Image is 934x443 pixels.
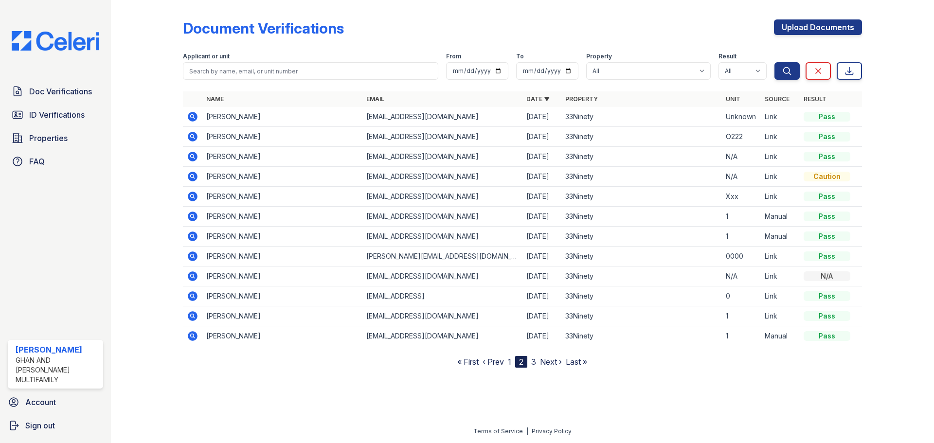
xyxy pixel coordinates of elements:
[722,266,761,286] td: N/A
[561,266,721,286] td: 33Ninety
[722,207,761,227] td: 1
[202,127,362,147] td: [PERSON_NAME]
[202,326,362,346] td: [PERSON_NAME]
[722,306,761,326] td: 1
[362,266,522,286] td: [EMAIL_ADDRESS][DOMAIN_NAME]
[362,306,522,326] td: [EMAIL_ADDRESS][DOMAIN_NAME]
[774,19,862,35] a: Upload Documents
[804,331,850,341] div: Pass
[761,227,800,247] td: Manual
[722,167,761,187] td: N/A
[183,53,230,60] label: Applicant or unit
[16,344,99,355] div: [PERSON_NAME]
[362,167,522,187] td: [EMAIL_ADDRESS][DOMAIN_NAME]
[526,95,550,103] a: Date ▼
[522,127,561,147] td: [DATE]
[722,286,761,306] td: 0
[561,107,721,127] td: 33Ninety
[761,187,800,207] td: Link
[561,147,721,167] td: 33Ninety
[508,357,511,367] a: 1
[202,306,362,326] td: [PERSON_NAME]
[362,247,522,266] td: [PERSON_NAME][EMAIL_ADDRESS][DOMAIN_NAME]
[804,172,850,181] div: Caution
[362,187,522,207] td: [EMAIL_ADDRESS][DOMAIN_NAME]
[561,286,721,306] td: 33Ninety
[457,357,479,367] a: « First
[8,105,103,124] a: ID Verifications
[515,356,527,368] div: 2
[202,107,362,127] td: [PERSON_NAME]
[362,286,522,306] td: [EMAIL_ADDRESS]
[761,306,800,326] td: Link
[362,147,522,167] td: [EMAIL_ADDRESS][DOMAIN_NAME]
[8,82,103,101] a: Doc Verifications
[4,31,107,51] img: CE_Logo_Blue-a8612792a0a2168367f1c8372b55b34899dd931a85d93a1a3d3e32e68fde9ad4.png
[761,247,800,266] td: Link
[522,107,561,127] td: [DATE]
[561,247,721,266] td: 33Ninety
[566,357,587,367] a: Last »
[522,266,561,286] td: [DATE]
[722,127,761,147] td: O222
[722,147,761,167] td: N/A
[761,127,800,147] td: Link
[761,326,800,346] td: Manual
[540,357,562,367] a: Next ›
[522,227,561,247] td: [DATE]
[29,86,92,97] span: Doc Verifications
[561,187,721,207] td: 33Ninety
[531,357,536,367] a: 3
[722,326,761,346] td: 1
[532,427,572,435] a: Privacy Policy
[804,132,850,142] div: Pass
[804,311,850,321] div: Pass
[473,427,523,435] a: Terms of Service
[522,147,561,167] td: [DATE]
[202,207,362,227] td: [PERSON_NAME]
[202,266,362,286] td: [PERSON_NAME]
[561,326,721,346] td: 33Ninety
[561,306,721,326] td: 33Ninety
[804,95,826,103] a: Result
[25,396,56,408] span: Account
[526,427,528,435] div: |
[718,53,736,60] label: Result
[804,271,850,281] div: N/A
[522,326,561,346] td: [DATE]
[206,95,224,103] a: Name
[761,107,800,127] td: Link
[761,167,800,187] td: Link
[722,227,761,247] td: 1
[8,152,103,171] a: FAQ
[522,247,561,266] td: [DATE]
[4,392,107,412] a: Account
[8,128,103,148] a: Properties
[483,357,504,367] a: ‹ Prev
[804,112,850,122] div: Pass
[202,227,362,247] td: [PERSON_NAME]
[561,127,721,147] td: 33Ninety
[765,95,790,103] a: Source
[29,132,68,144] span: Properties
[202,147,362,167] td: [PERSON_NAME]
[522,306,561,326] td: [DATE]
[4,416,107,435] a: Sign out
[362,207,522,227] td: [EMAIL_ADDRESS][DOMAIN_NAME]
[202,247,362,266] td: [PERSON_NAME]
[804,192,850,201] div: Pass
[522,167,561,187] td: [DATE]
[586,53,612,60] label: Property
[202,187,362,207] td: [PERSON_NAME]
[722,187,761,207] td: Xxx
[362,227,522,247] td: [EMAIL_ADDRESS][DOMAIN_NAME]
[565,95,598,103] a: Property
[183,19,344,37] div: Document Verifications
[804,152,850,161] div: Pass
[804,231,850,241] div: Pass
[804,251,850,261] div: Pass
[726,95,740,103] a: Unit
[29,109,85,121] span: ID Verifications
[804,291,850,301] div: Pass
